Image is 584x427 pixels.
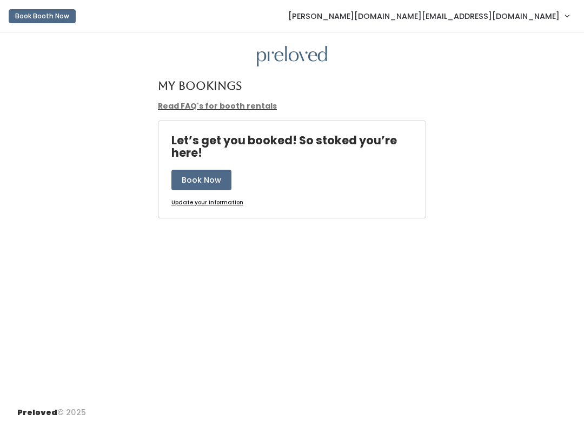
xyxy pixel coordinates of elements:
[158,79,242,92] h4: My Bookings
[9,4,76,28] a: Book Booth Now
[17,407,57,418] span: Preloved
[257,46,327,67] img: preloved logo
[171,134,426,159] h4: Let’s get you booked! So stoked you’re here!
[158,101,277,111] a: Read FAQ's for booth rentals
[288,10,560,22] span: [PERSON_NAME][DOMAIN_NAME][EMAIL_ADDRESS][DOMAIN_NAME]
[17,398,86,418] div: © 2025
[171,170,231,190] button: Book Now
[277,4,580,28] a: [PERSON_NAME][DOMAIN_NAME][EMAIL_ADDRESS][DOMAIN_NAME]
[171,199,243,207] a: Update your information
[9,9,76,23] button: Book Booth Now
